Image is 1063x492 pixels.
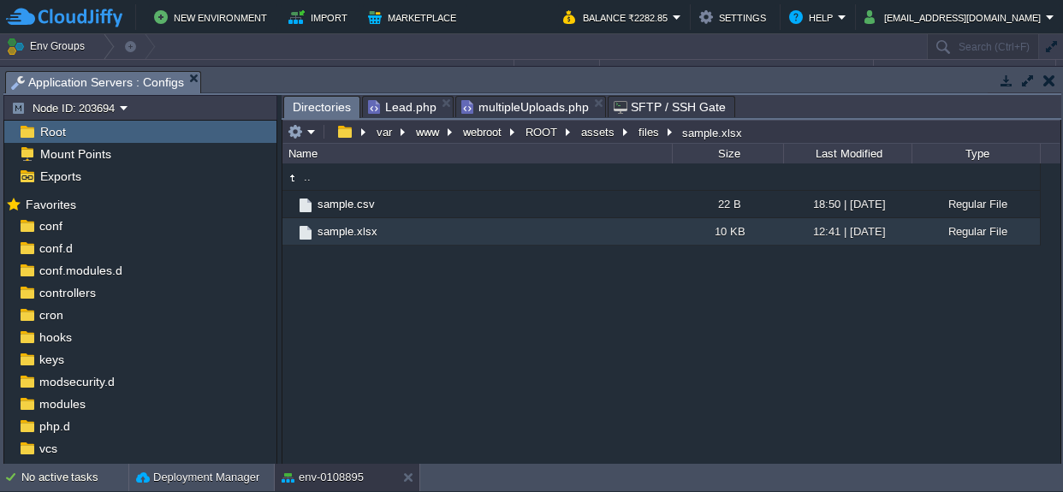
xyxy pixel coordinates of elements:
[515,60,599,80] div: Status
[37,169,84,184] a: Exports
[21,464,128,491] div: No active tasks
[315,197,377,211] a: sample.csv
[614,97,726,117] span: SFTP / SSH Gate
[864,7,1046,27] button: [EMAIL_ADDRESS][DOMAIN_NAME]
[36,307,66,323] a: cron
[11,72,184,93] span: Application Servers : Configs
[37,146,114,162] a: Mount Points
[368,7,461,27] button: Marketplace
[282,120,1060,144] input: Click to enter the path
[783,218,912,245] div: 12:41 | [DATE]
[368,97,436,117] span: Lead.php
[678,125,742,139] div: sample.xlsx
[36,441,60,456] a: vcs
[374,124,396,139] button: var
[6,34,91,58] button: Env Groups
[36,263,125,278] a: conf.modules.d
[636,124,663,139] button: files
[36,240,75,256] a: conf.d
[523,124,561,139] button: ROOT
[913,144,1040,163] div: Type
[284,144,672,163] div: Name
[36,285,98,300] a: controllers
[154,7,272,27] button: New Environment
[288,7,353,27] button: Import
[789,7,838,27] button: Help
[22,198,79,211] a: Favorites
[36,418,73,434] a: php.d
[282,469,364,486] button: env-0108895
[36,463,72,478] a: views
[912,191,1040,217] div: Regular File
[36,374,117,389] a: modsecurity.d
[461,97,589,117] span: multipleUploads.php
[36,352,67,367] a: keys
[785,144,912,163] div: Last Modified
[2,60,514,80] div: Name
[301,169,313,184] a: ..
[11,100,120,116] button: Node ID: 203694
[36,218,65,234] a: conf
[293,97,351,118] span: Directories
[282,218,296,245] img: AMDAwAAAACH5BAEAAAAALAAAAAABAAEAAAICRAEAOw==
[362,96,454,117] li: /var/www/webroot/ROOT/application/controllers/Lead.php
[699,7,771,27] button: Settings
[36,329,74,345] a: hooks
[36,396,88,412] a: modules
[672,218,783,245] div: 10 KB
[455,96,606,117] li: /var/www/webroot/ROOT/application/views/Lead/multipleUploads.php
[674,144,783,163] div: Size
[315,224,380,239] a: sample.xlsx
[22,197,79,212] span: Favorites
[783,191,912,217] div: 18:50 | [DATE]
[296,196,315,215] img: AMDAwAAAACH5BAEAAAAALAAAAAABAAEAAAICRAEAOw==
[460,124,506,139] button: webroot
[282,169,301,187] img: AMDAwAAAACH5BAEAAAAALAAAAAABAAEAAAICRAEAOw==
[282,191,296,217] img: AMDAwAAAACH5BAEAAAAALAAAAAABAAEAAAICRAEAOw==
[37,124,68,139] a: Root
[563,7,673,27] button: Balance ₹2282.85
[413,124,443,139] button: www
[136,469,259,486] button: Deployment Manager
[991,424,1046,475] iframe: chat widget
[912,218,1040,245] div: Regular File
[601,60,873,80] div: Tags
[296,223,315,242] img: AMDAwAAAACH5BAEAAAAALAAAAAABAAEAAAICRAEAOw==
[672,191,783,217] div: 22 B
[6,7,122,28] img: CloudJiffy
[579,124,619,139] button: assets
[875,60,1055,80] div: Usage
